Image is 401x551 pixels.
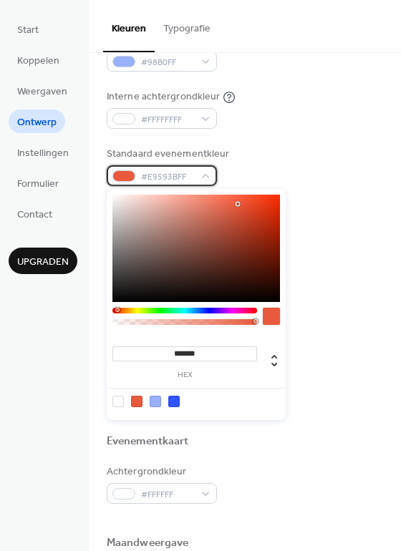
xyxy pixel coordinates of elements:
div: Maandweergave [107,536,188,551]
div: rgb(48, 84, 255) [168,396,180,407]
span: Instellingen [17,146,69,161]
div: Achtergrondkleur [107,464,214,479]
span: Koppelen [17,54,59,69]
a: Koppelen [9,48,68,72]
div: rgb(233, 89, 59) [131,396,142,407]
span: Start [17,23,39,38]
a: Instellingen [9,140,77,164]
span: #FFFFFFFF [141,112,194,127]
label: hex [112,371,257,379]
span: #98B0FF [141,55,194,70]
div: rgb(152, 176, 255) [150,396,161,407]
div: Evenementkaart [107,434,188,449]
a: Weergaven [9,79,76,102]
span: Weergaven [17,84,67,99]
div: Interne achtergrondkleur [107,89,220,104]
span: Formulier [17,177,59,192]
button: Upgraden [9,248,77,274]
div: Standaard evenementkleur [107,147,229,162]
span: Upgraden [17,255,69,270]
span: #E9593BFF [141,170,194,185]
span: Ontwerp [17,115,57,130]
span: #FFFFFF [141,487,194,502]
a: Start [9,17,47,41]
span: Contact [17,208,52,223]
div: rgb(255, 255, 255) [112,396,124,407]
a: Contact [9,202,61,225]
a: Ontwerp [9,109,65,133]
a: Formulier [9,171,67,195]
